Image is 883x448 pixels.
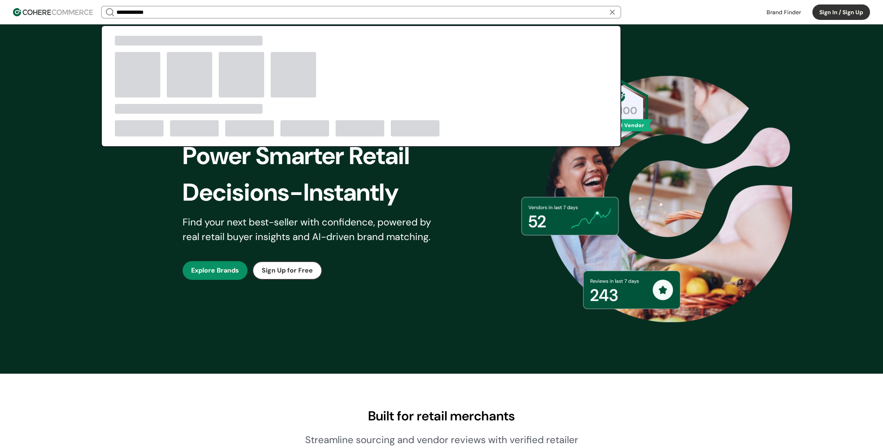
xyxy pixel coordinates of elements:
div: Find your next best-seller with confidence, powered by real retail buyer insights and AI-driven b... [183,215,441,244]
button: Sign In / Sign Up [812,4,870,20]
div: Decisions-Instantly [183,174,455,211]
img: Cohere Logo [13,8,93,16]
button: Sign Up for Free [252,261,322,280]
div: Power Smarter Retail [183,138,455,174]
button: Explore Brands [183,261,248,280]
div: Built for retail merchants [162,406,721,426]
